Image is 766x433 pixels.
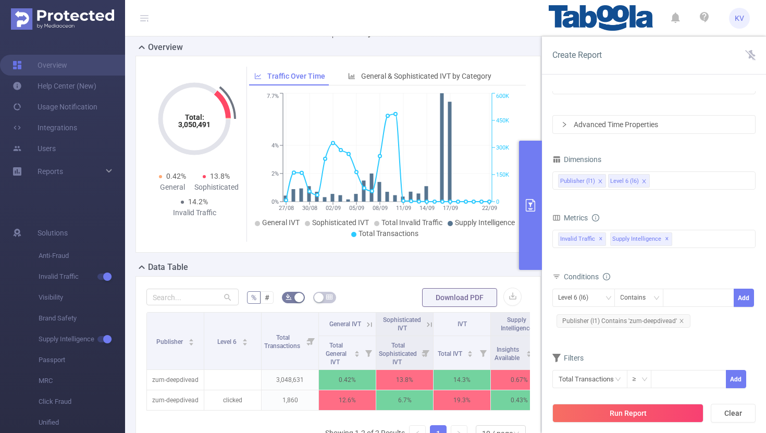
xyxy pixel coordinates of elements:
[319,390,376,410] p: 12.6%
[188,341,194,344] i: icon: caret-down
[271,142,279,149] tspan: 4%
[679,318,684,324] i: icon: close
[39,391,125,412] span: Click Fraud
[217,338,238,345] span: Level 6
[39,266,125,287] span: Invalid Traffic
[359,229,418,238] span: Total Transactions
[711,404,756,423] button: Clear
[267,72,325,80] span: Traffic Over Time
[564,273,610,281] span: Conditions
[496,171,509,178] tspan: 150K
[326,205,341,212] tspan: 02/09
[610,175,639,188] div: Level 6 (l6)
[552,354,584,362] span: Filters
[39,287,125,308] span: Visibility
[148,261,188,274] h2: Data Table
[146,289,239,305] input: Search...
[39,308,125,329] span: Brand Safety
[603,273,610,280] i: icon: info-circle
[13,76,96,96] a: Help Center (New)
[734,289,754,307] button: Add
[552,155,601,164] span: Dimensions
[38,167,63,176] span: Reports
[552,404,703,423] button: Run Report
[11,8,114,30] img: Protected Media
[188,197,208,206] span: 14.2%
[455,218,515,227] span: Supply Intelligence
[641,376,648,383] i: icon: down
[242,341,248,344] i: icon: caret-down
[396,205,411,212] tspan: 11/09
[606,295,612,302] i: icon: down
[443,205,458,212] tspan: 17/09
[13,138,56,159] a: Users
[598,179,603,185] i: icon: close
[349,205,364,212] tspan: 05/09
[271,199,279,205] tspan: 0%
[383,316,421,332] span: Sophisticated IVT
[467,353,473,356] i: icon: caret-down
[458,320,467,328] span: IVT
[185,113,204,121] tspan: Total:
[376,370,433,390] p: 13.8%
[188,337,194,340] i: icon: caret-up
[482,205,497,212] tspan: 22/09
[491,390,548,410] p: 0.43%
[467,349,473,352] i: icon: caret-up
[204,390,261,410] p: clicked
[379,342,417,366] span: Total Sophisticated IVT
[381,218,442,227] span: Total Invalid Traffic
[326,342,347,366] span: Total General IVT
[151,182,194,193] div: General
[194,182,238,193] div: Sophisticated
[13,117,77,138] a: Integrations
[361,336,376,369] i: Filter menu
[496,117,509,124] tspan: 450K
[495,346,521,362] span: Insights Available
[526,353,532,356] i: icon: caret-down
[561,121,567,128] i: icon: right
[329,320,361,328] span: General IVT
[434,390,490,410] p: 19.3%
[254,72,262,80] i: icon: line-chart
[557,314,690,328] span: Publisher (l1) Contains 'zum-deepdivead'
[558,289,596,306] div: Level 6 (l6)
[476,336,490,369] i: Filter menu
[599,233,603,245] span: ✕
[496,144,509,151] tspan: 300K
[467,349,473,355] div: Sort
[147,390,204,410] p: zum-deepdivead
[39,350,125,370] span: Passport
[147,370,204,390] p: zum-deepdivead
[148,41,183,54] h2: Overview
[39,245,125,266] span: Anti-Fraud
[422,288,497,307] button: Download PDF
[558,174,606,188] li: Publisher (l1)
[242,337,248,340] i: icon: caret-up
[156,338,184,345] span: Publisher
[354,349,360,355] div: Sort
[610,232,672,246] span: Supply Intelligence
[552,50,602,60] span: Create Report
[38,161,63,182] a: Reports
[560,175,595,188] div: Publisher (l1)
[210,172,230,180] span: 13.8%
[354,349,360,352] i: icon: caret-up
[188,337,194,343] div: Sort
[354,353,360,356] i: icon: caret-down
[319,370,376,390] p: 0.42%
[496,199,499,205] tspan: 0
[552,214,588,222] span: Metrics
[304,313,318,369] i: Filter menu
[267,93,279,100] tspan: 7.7%
[553,116,755,133] div: icon: rightAdvanced Time Properties
[39,329,125,350] span: Supply Intelligence
[262,370,318,390] p: 3,048,631
[271,170,279,177] tspan: 2%
[376,390,433,410] p: 6.7%
[178,120,211,129] tspan: 3,050,491
[592,214,599,221] i: icon: info-circle
[558,232,606,246] span: Invalid Traffic
[13,55,67,76] a: Overview
[501,316,533,332] span: Supply Intelligence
